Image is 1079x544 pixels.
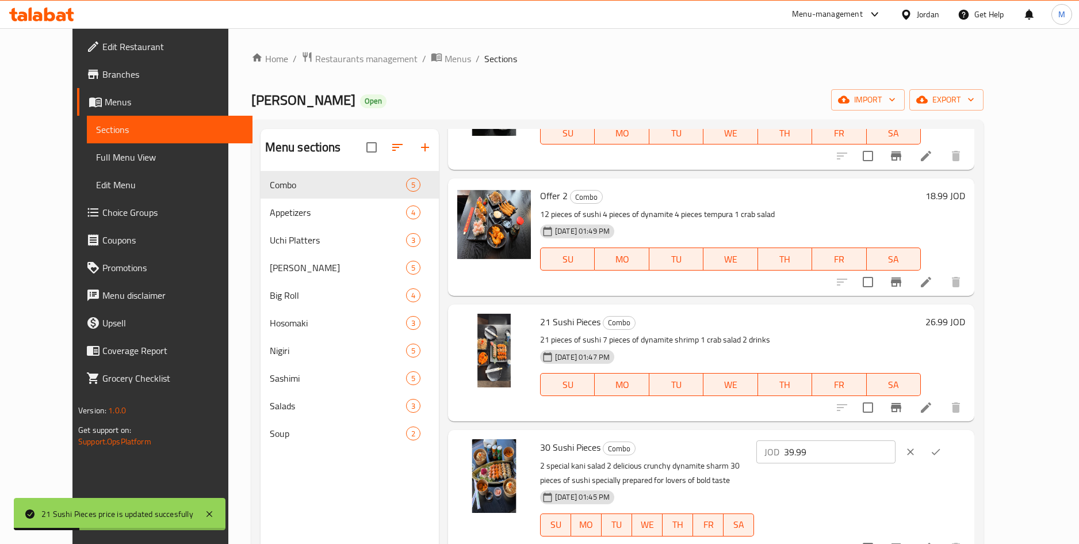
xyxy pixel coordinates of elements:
[909,89,984,111] button: export
[545,516,567,533] span: SU
[693,513,724,537] button: FR
[102,206,243,219] span: Choice Groups
[603,442,636,455] div: Combo
[315,52,418,66] span: Restaurants management
[812,121,866,144] button: FR
[540,373,595,396] button: SU
[270,206,406,219] span: Appetizers
[923,439,948,465] button: ok
[406,371,420,385] div: items
[78,423,131,438] span: Get support on:
[856,144,880,168] span: Select to update
[942,268,970,296] button: delete
[261,226,439,254] div: Uchi Platters3
[41,508,193,520] div: 21 Sushi Pieces price is updated succesfully
[703,248,757,271] button: WE
[261,166,439,452] nav: Menu sections
[261,420,439,447] div: Soup2
[270,427,406,440] span: Soup
[898,439,923,465] button: clear
[654,376,699,393] span: TU
[882,268,910,296] button: Branch-specific-item
[856,395,880,420] span: Select to update
[102,67,243,81] span: Branches
[384,134,411,161] span: Sort sections
[817,251,862,268] span: FR
[763,251,808,268] span: TH
[663,513,693,537] button: TH
[406,233,420,247] div: items
[540,459,754,488] p: 2 special kani salad 2 delicious crunchy dynamite sharm 30 pieces of sushi specially prepared for...
[406,178,420,192] div: items
[77,199,252,226] a: Choice Groups
[359,135,384,159] span: Select all sections
[270,261,406,275] div: Ura Maki
[270,371,406,385] span: Sashimi
[784,440,896,463] input: Please enter price
[758,373,812,396] button: TH
[270,399,406,413] div: Salads
[406,427,420,440] div: items
[856,270,880,294] span: Select to update
[871,251,916,268] span: SA
[445,52,471,66] span: Menus
[457,314,531,387] img: 21 Sushi Pieces
[540,513,571,537] button: SU
[261,254,439,281] div: [PERSON_NAME]5
[407,345,420,356] span: 5
[867,121,921,144] button: SA
[77,60,252,88] a: Branches
[407,235,420,246] span: 3
[540,313,600,330] span: 21 Sushi Pieces
[407,290,420,301] span: 4
[407,180,420,191] span: 5
[942,394,970,421] button: delete
[812,373,866,396] button: FR
[457,439,531,513] img: 30 Sushi Pieces
[360,94,387,108] div: Open
[261,171,439,199] div: Combo5
[108,403,126,418] span: 1.0.0
[919,93,974,107] span: export
[270,344,406,357] span: Nigiri
[792,7,863,21] div: Menu-management
[102,233,243,247] span: Coupons
[817,125,862,142] span: FR
[77,88,252,116] a: Menus
[411,134,439,161] button: Add section
[270,316,406,330] span: Hosomaki
[545,376,590,393] span: SU
[407,263,420,273] span: 5
[708,376,753,393] span: WE
[764,445,779,459] p: JOD
[867,248,921,271] button: SA
[270,261,406,275] span: [PERSON_NAME]
[407,207,420,218] span: 4
[406,344,420,357] div: items
[550,352,614,363] span: [DATE] 01:47 PM
[763,376,808,393] span: TH
[407,428,420,439] span: 2
[599,125,644,142] span: MO
[102,371,243,385] span: Grocery Checklist
[603,316,635,329] span: Combo
[728,516,749,533] span: SA
[540,121,595,144] button: SU
[724,513,754,537] button: SA
[595,373,649,396] button: MO
[654,125,699,142] span: TU
[293,52,297,66] li: /
[251,87,355,113] span: [PERSON_NAME]
[595,248,649,271] button: MO
[102,316,243,330] span: Upsell
[360,96,387,106] span: Open
[540,248,595,271] button: SU
[77,226,252,254] a: Coupons
[540,187,568,204] span: Offer 2
[708,125,753,142] span: WE
[649,373,703,396] button: TU
[78,434,151,449] a: Support.OpsPlatform
[261,337,439,364] div: Nigiri5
